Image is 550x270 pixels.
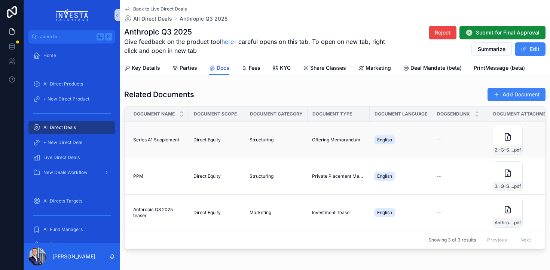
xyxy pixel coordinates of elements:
a: Share Classes [303,61,346,76]
span: -- [437,137,441,143]
span: Deal Mandate (beta) [410,64,462,72]
span: Document Category [250,111,303,117]
a: Marketing [250,210,303,216]
span: Fees [249,64,260,72]
span: All Direct Deals [43,124,76,130]
span: DocSendLink [437,111,470,117]
span: Anthropic---Secondary---Q3-2025--Investment-Teaser [495,220,513,226]
a: All Direct Deals [124,15,172,22]
span: Document Name [134,111,175,117]
span: Live Direct Deals [43,154,80,160]
span: Marketing [366,64,391,72]
span: 2.-G-Squared-Opps-Fund-VII-Series-A-1-Supplement- [495,147,513,153]
span: Investment Teaser [312,210,351,216]
span: Docs [217,64,229,72]
a: All Fund Managers [28,223,115,236]
button: Reject [429,26,456,39]
span: Summarize [478,45,505,53]
span: PPM [133,173,143,179]
span: Share Classes [310,64,346,72]
button: Edit [515,42,546,56]
a: Anthropic Q3 2025 [180,15,227,22]
span: Direct Equity [193,137,221,143]
a: Direct Equity [193,137,241,143]
span: Showing 3 of 3 results [428,237,476,243]
a: KYC [272,61,291,76]
span: Give feedback on the product tool - careful opens on this tab. To open on new tab, right click an... [124,37,387,55]
a: PPM [133,173,184,179]
span: -- [437,173,441,179]
button: Jump to...K [28,30,115,43]
span: All Direct Deals [133,15,172,22]
span: Structuring [250,137,274,143]
span: .pdf [513,220,521,226]
span: Document Language [375,111,427,117]
a: Fees [241,61,260,76]
a: + New Direct Product [28,92,115,106]
a: Private Placement Memorandum [312,173,365,179]
a: All Funds [28,238,115,251]
span: All Fund Managers [43,226,83,232]
span: Structuring [250,173,274,179]
a: Parties [172,61,197,76]
div: scrollable content [24,43,120,243]
button: Submit for Final Approval [459,26,546,39]
a: Direct Equity [193,173,241,179]
a: Marketing [358,61,391,76]
a: All Direct Products [28,77,115,91]
a: Structuring [250,137,303,143]
button: Add Document [488,88,546,101]
span: .pdf [513,147,521,153]
span: English [377,173,392,179]
p: [PERSON_NAME] [52,253,95,260]
a: Key Details [124,61,160,76]
a: Investment Teaser [312,210,365,216]
a: Docs [209,61,229,75]
span: English [377,210,392,216]
span: All Funds [43,241,62,247]
a: All Directs Targets [28,194,115,208]
a: Offering Memorandum [312,137,365,143]
span: Document Scope [194,111,237,117]
h1: Anthropic Q3 2025 [124,27,387,37]
span: Jump to... [40,34,94,40]
span: Home [43,52,56,58]
span: Marketing [250,210,271,216]
span: Parties [180,64,197,72]
span: + New Direct Product [43,96,89,102]
span: English [377,137,392,143]
span: K [106,34,111,40]
span: .pdf [513,183,521,189]
a: All Direct Deals [28,121,115,134]
span: KYC [280,64,291,72]
span: All Direct Products [43,81,83,87]
a: New Deals Workflow [28,166,115,179]
a: Live Direct Deals [28,151,115,164]
img: App logo [56,9,88,21]
span: + New Direct Deal [43,139,82,145]
span: PrintMessage (beta) [474,64,525,72]
span: Key Details [132,64,160,72]
h1: Related Documents [124,89,194,100]
a: -- [437,173,484,179]
a: Home [28,49,115,62]
span: Reject [435,29,450,36]
span: Series A1 Supplement [133,137,179,143]
span: 3.-G-Squared-Opportunities-Fund-VII-LLC---PPM-(w-exhibits) [495,183,513,189]
a: Deal Mandate (beta) [403,61,462,76]
span: Direct Equity [193,210,221,216]
a: Anthropic Q3 2025 teaser [133,207,184,219]
a: Direct Equity [193,210,241,216]
span: Submit for Final Approval [476,29,540,36]
button: Summarize [471,42,512,56]
a: English [374,170,428,182]
span: Direct Equity [193,173,221,179]
a: English [374,207,428,219]
a: -- [437,137,484,143]
span: New Deals Workflow [43,169,88,175]
a: + New Direct Deal [28,136,115,149]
